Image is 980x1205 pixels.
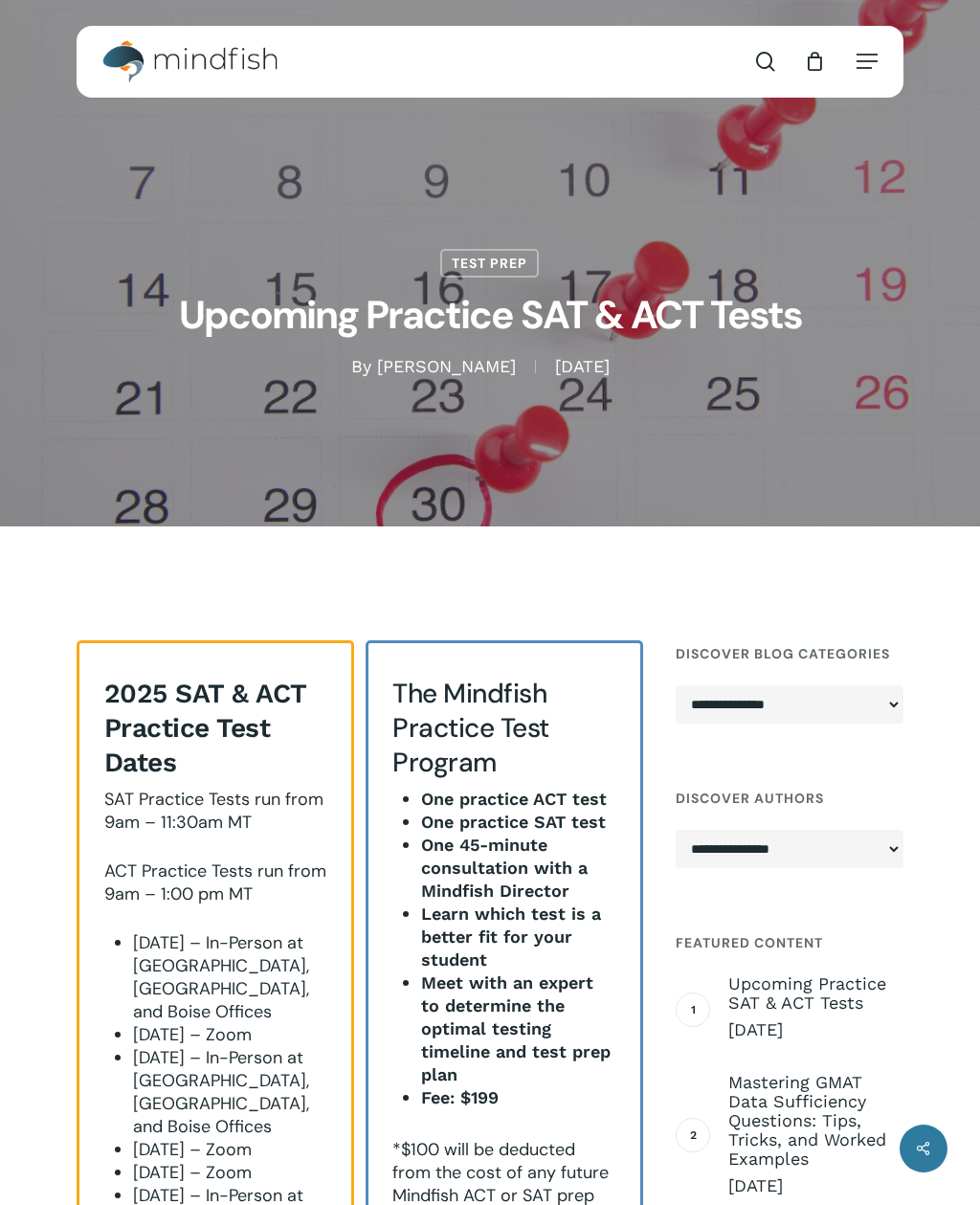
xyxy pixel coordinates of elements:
[133,1161,252,1184] span: [DATE] – Zoom
[728,1018,903,1041] span: [DATE]
[392,677,615,780] h4: The Mindfish Practice Test Program
[421,904,601,970] strong: Learn which test is a better fit for your student
[440,249,539,278] a: Test Prep
[421,812,606,832] strong: One practice SAT test
[133,1046,309,1138] span: [DATE] – In-Person at [GEOGRAPHIC_DATA], [GEOGRAPHIC_DATA], and Boise Offices
[421,835,588,901] strong: One 45-minute consultation with a Mindfish Director
[377,356,516,376] a: [PERSON_NAME]
[104,859,326,905] span: ACT Practice Tests run from 9am – 1:00 pm MT
[77,278,903,355] h1: Upcoming Practice SAT & ACT Tests
[104,678,306,778] b: 2025 SAT & ACT Practice Test Dates
[804,51,825,72] a: Cart
[676,781,903,815] h4: Discover Authors
[728,1174,903,1197] span: [DATE]
[133,1023,252,1046] span: [DATE] – Zoom
[676,926,903,960] h4: Featured Content
[133,1138,252,1161] span: [DATE] – Zoom
[104,788,323,834] span: SAT Practice Tests run from 9am – 11:30am MT
[421,789,607,809] strong: One practice ACT test
[421,972,611,1084] strong: Meet with an expert to determine the optimal testing timeline and test prep plan
[676,636,903,671] h4: Discover Blog Categories
[133,931,309,1023] span: [DATE] – In-Person at [GEOGRAPHIC_DATA], [GEOGRAPHIC_DATA], and Boise Offices
[77,26,903,98] header: Main Menu
[728,974,903,1013] span: Upcoming Practice SAT & ACT Tests
[421,1087,499,1107] strong: Fee: $199
[535,360,629,373] span: [DATE]
[728,974,903,1041] a: Upcoming Practice SAT & ACT Tests [DATE]
[857,52,878,71] a: Navigation Menu
[351,360,371,373] span: By
[728,1073,903,1169] span: Mastering GMAT Data Sufficiency Questions: Tips, Tricks, and Worked Examples
[728,1073,903,1197] a: Mastering GMAT Data Sufficiency Questions: Tips, Tricks, and Worked Examples [DATE]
